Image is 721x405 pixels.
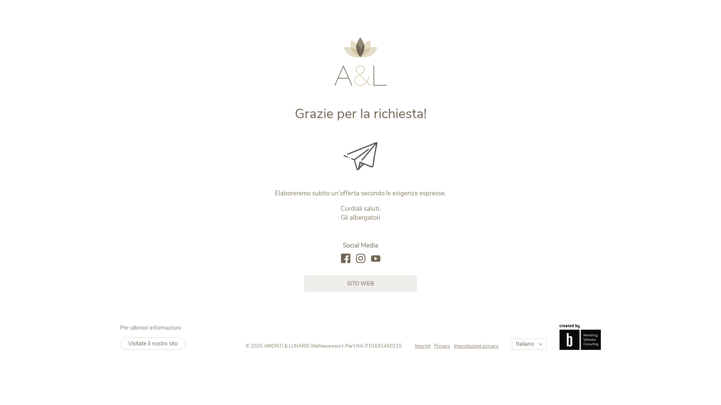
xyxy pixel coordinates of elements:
[120,324,181,331] span: Per ulteriori informazioni
[204,204,517,222] p: Cordiali saluti. Gli albergatori
[334,37,387,86] img: AMONTI & LUNARIS Wellnessresort
[345,343,402,349] span: Part.IVA IT01691450215
[434,343,454,349] a: Privacy
[371,254,380,264] a: youtube
[356,254,365,264] a: instagram
[341,254,350,264] a: facebook
[246,343,343,349] span: © 2025 AMONTI & LUNARIS Wellnessresort
[295,105,427,123] span: Grazie per la richiesta!
[344,142,377,170] img: Grazie per la richiesta!
[560,324,601,349] img: Brandnamic GmbH | Leading Hospitality Solutions
[128,340,178,347] span: Visitate il nostro sito
[415,343,434,349] a: Imprint
[120,337,186,350] a: Visitate il nostro sito
[343,241,378,250] span: Social Media
[304,275,417,292] a: sito web
[434,343,450,349] span: Privacy
[343,343,345,349] span: -
[415,343,430,349] span: Imprint
[347,280,374,288] span: sito web
[454,343,499,349] a: Impostazioni privacy
[204,189,517,198] p: Elaboreremo subito un’offerta secondo le esigenze espresse.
